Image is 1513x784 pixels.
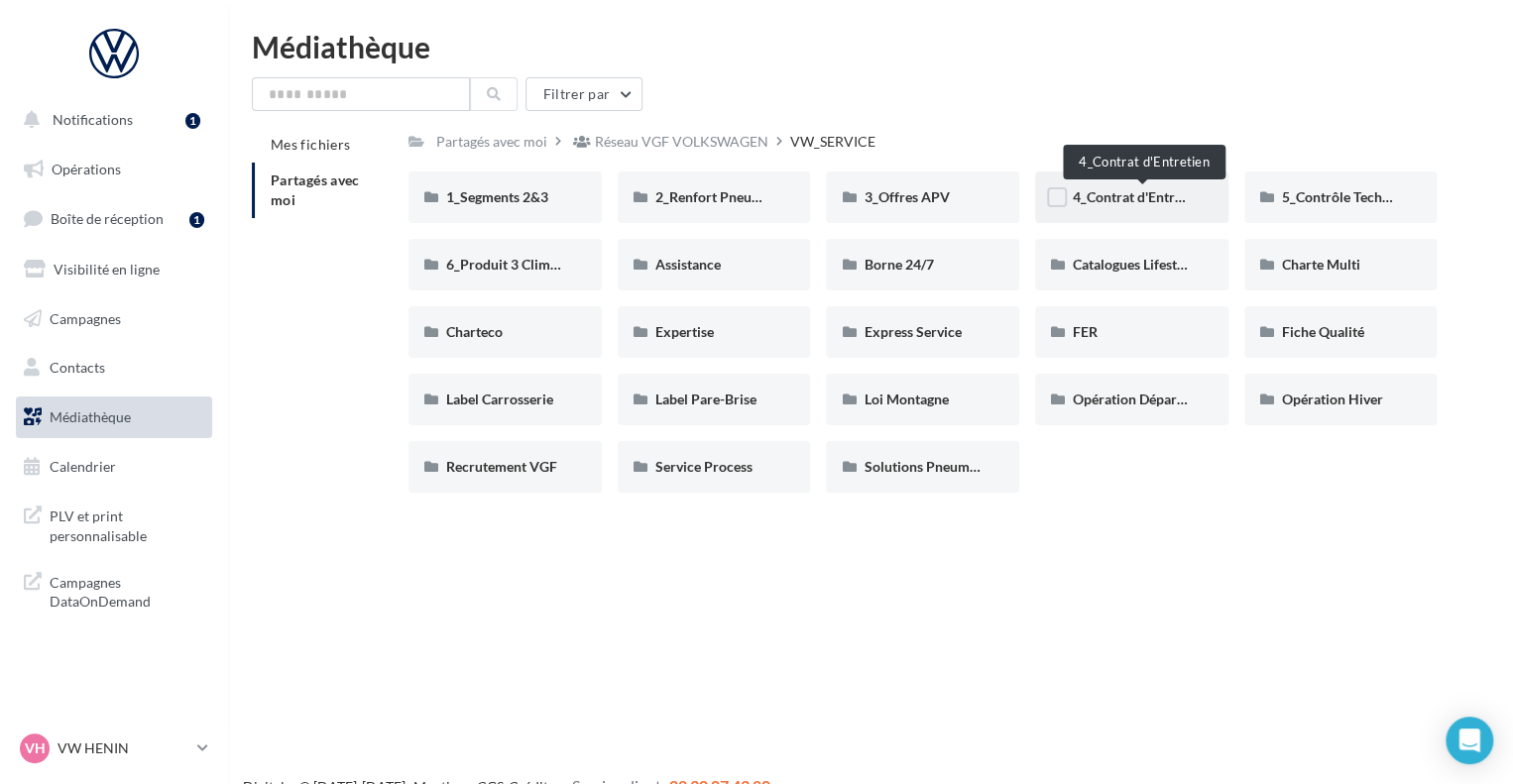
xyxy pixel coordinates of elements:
a: Visibilité en ligne [12,249,216,290]
span: 1_Segments 2&3 [446,188,548,205]
div: Médiathèque [252,32,1489,61]
span: Partagés avec moi [271,171,360,208]
div: VW_SERVICE [790,132,875,152]
span: Recrutement VGF [446,458,557,475]
span: Expertise [655,323,714,340]
div: 4_Contrat d'Entretien [1063,145,1225,179]
button: Filtrer par [525,77,642,111]
span: Catalogues Lifestyle [1073,256,1195,273]
span: Opération Hiver [1282,391,1383,407]
span: Opérations [52,161,121,177]
span: 3_Offres APV [864,188,949,205]
span: Calendrier [50,458,116,475]
a: Calendrier [12,446,216,488]
span: Mes fichiers [271,136,350,153]
a: Boîte de réception1 [12,197,216,240]
span: Boîte de réception [51,210,164,227]
div: 1 [189,212,204,228]
span: Label Pare-Brise [655,391,756,407]
span: Express Service [864,323,961,340]
button: Notifications 1 [12,99,208,141]
span: Label Carrosserie [446,391,553,407]
a: PLV et print personnalisable [12,495,216,553]
span: 2_Renfort Pneumatiques [655,188,808,205]
span: Visibilité en ligne [54,261,160,278]
span: PLV et print personnalisable [50,503,204,545]
a: VH VW HENIN [16,729,212,767]
span: FER [1073,323,1098,340]
span: Charte Multi [1282,256,1360,273]
div: Partagés avec moi [436,132,547,152]
span: Opération Départ en Vacances [1073,391,1260,407]
span: Notifications [53,111,133,128]
span: Loi Montagne [864,391,948,407]
div: Réseau VGF VOLKSWAGEN [595,132,768,152]
a: Campagnes [12,298,216,340]
span: Borne 24/7 [864,256,933,273]
span: 6_Produit 3 Climatisation [446,256,604,273]
span: Contacts [50,359,105,376]
span: Assistance [655,256,721,273]
span: 5_Contrôle Technique offert [1282,188,1455,205]
span: Service Process [655,458,753,475]
span: Solutions Pneumatiques [864,458,1013,475]
p: VW HENIN [58,738,189,758]
span: 4_Contrat d'Entretien [1073,188,1206,205]
span: Charteco [446,323,503,340]
div: Open Intercom Messenger [1446,717,1493,764]
a: Contacts [12,347,216,389]
span: VH [25,738,46,758]
a: Opérations [12,149,216,190]
a: Campagnes DataOnDemand [12,561,216,619]
span: Campagnes [50,309,121,326]
div: 1 [185,113,200,129]
a: Médiathèque [12,396,216,438]
span: Fiche Qualité [1282,323,1364,340]
span: Campagnes DataOnDemand [50,569,204,612]
span: Médiathèque [50,408,131,425]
